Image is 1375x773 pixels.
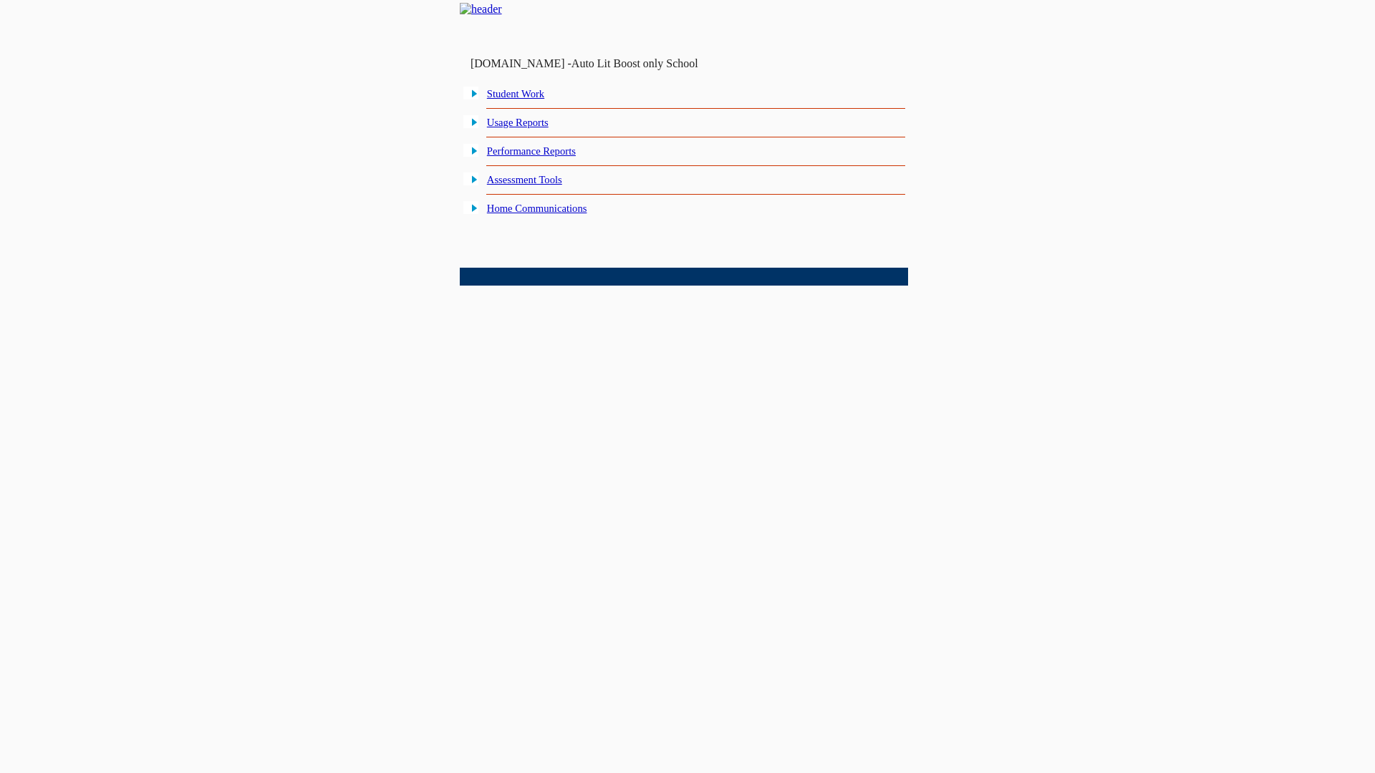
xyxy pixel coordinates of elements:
img: plus.gif [463,87,478,99]
img: plus.gif [463,144,478,157]
a: Usage Reports [487,117,549,128]
img: plus.gif [463,115,478,128]
a: Assessment Tools [487,174,562,185]
a: Student Work [487,88,544,99]
img: plus.gif [463,172,478,185]
a: Performance Reports [487,145,576,157]
td: [DOMAIN_NAME] - [471,57,734,70]
a: Home Communications [487,203,587,214]
img: plus.gif [463,201,478,214]
nobr: Auto Lit Boost only School [571,57,698,69]
img: header [460,3,502,16]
